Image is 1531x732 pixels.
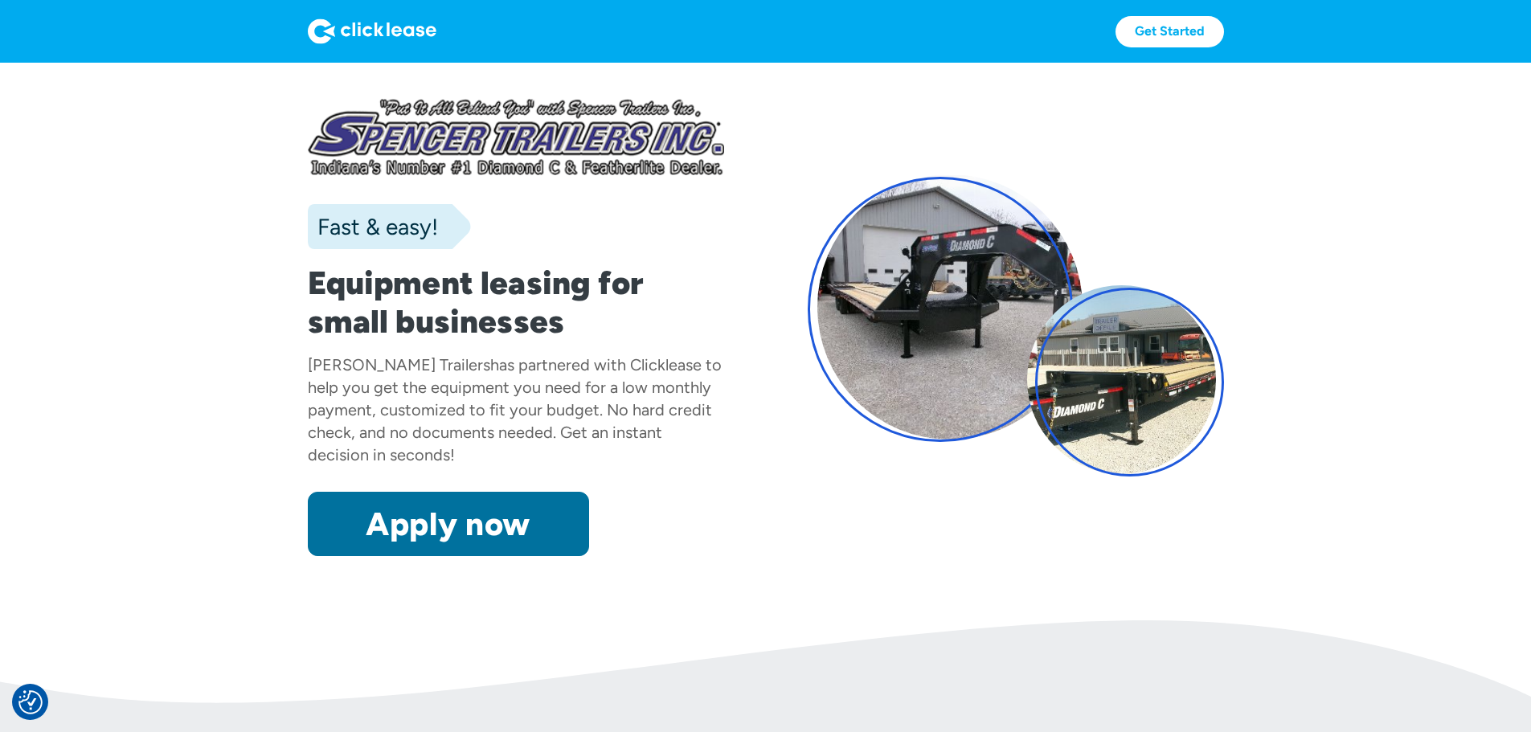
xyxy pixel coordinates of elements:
div: Fast & easy! [308,211,438,243]
h1: Equipment leasing for small businesses [308,264,724,341]
div: [PERSON_NAME] Trailers [308,355,490,374]
button: Consent Preferences [18,690,43,714]
a: Apply now [308,492,589,556]
a: Get Started [1116,16,1224,47]
img: Logo [308,18,436,44]
div: has partnered with Clicklease to help you get the equipment you need for a low monthly payment, c... [308,355,722,464]
img: Revisit consent button [18,690,43,714]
